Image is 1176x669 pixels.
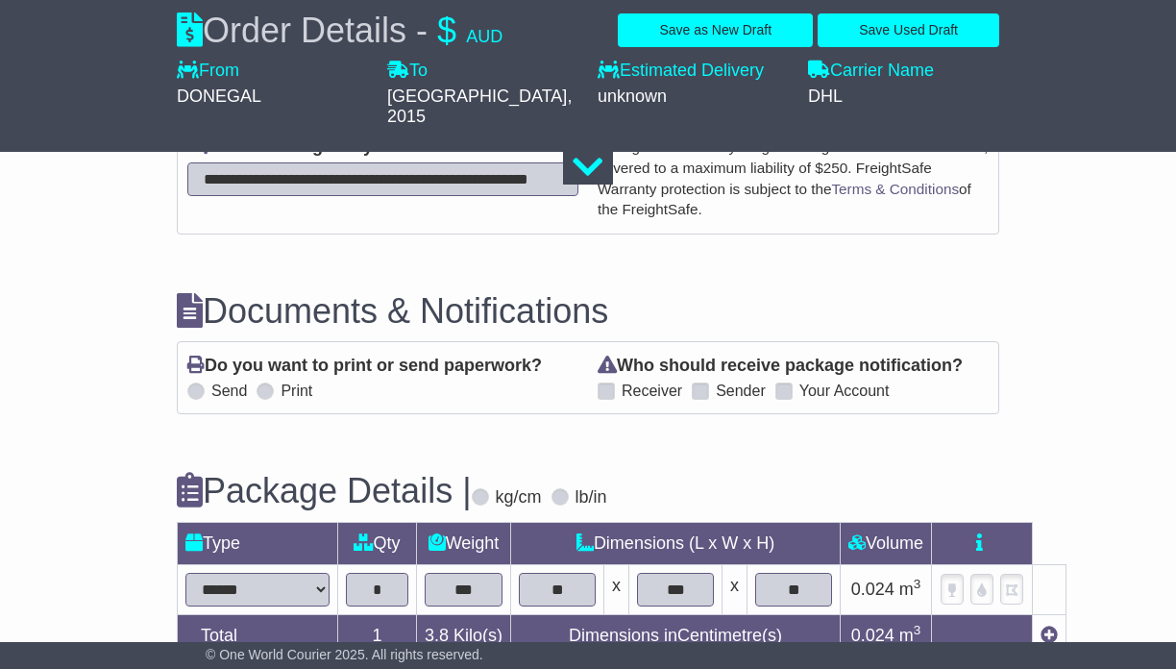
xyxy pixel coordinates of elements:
[851,580,894,599] span: 0.024
[831,181,959,197] a: Terms & Conditions
[206,647,483,662] span: © One World Courier 2025. All rights reserved.
[417,522,511,564] td: Weight
[178,522,338,564] td: Type
[387,87,567,106] span: [GEOGRAPHIC_DATA]
[598,356,963,377] label: Who should receive package notification?
[425,626,449,645] span: 3.8
[808,87,999,108] div: DHL
[338,614,417,657] td: 1
[799,382,890,400] label: Your Account
[211,382,247,400] label: Send
[716,382,766,400] label: Sender
[598,87,789,108] div: unknown
[622,382,682,400] label: Receiver
[338,522,417,564] td: Qty
[511,522,841,564] td: Dimensions (L x W x H)
[177,292,999,331] h3: Documents & Notifications
[841,522,932,564] td: Volume
[177,10,502,51] div: Order Details -
[177,87,261,106] span: DONEGAL
[511,614,841,657] td: Dimensions in Centimetre(s)
[177,472,472,510] h3: Package Details |
[899,580,921,599] span: m
[437,11,456,50] span: $
[496,487,542,508] label: kg/cm
[1041,626,1058,645] a: Add new item
[808,61,934,82] label: Carrier Name
[187,356,542,377] label: Do you want to print or send paperwork?
[417,614,511,657] td: Kilo(s)
[723,564,747,614] td: x
[818,13,999,47] button: Save Used Draft
[618,13,813,47] button: Save as New Draft
[466,27,502,46] span: AUD
[604,564,629,614] td: x
[851,626,894,645] span: 0.024
[387,87,572,127] span: , 2015
[281,382,312,400] label: Print
[914,577,921,591] sup: 3
[178,614,338,657] td: Total
[387,61,428,82] label: To
[177,61,239,82] label: From
[598,61,789,82] label: Estimated Delivery
[576,487,607,508] label: lb/in
[899,626,921,645] span: m
[914,623,921,637] sup: 3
